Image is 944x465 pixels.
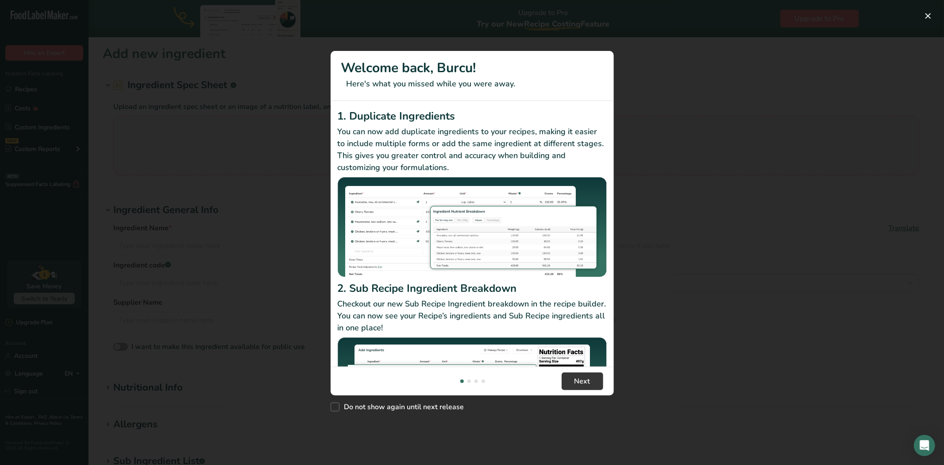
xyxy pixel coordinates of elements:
span: Next [574,376,590,387]
img: Duplicate Ingredients [338,177,607,278]
p: Checkout our new Sub Recipe Ingredient breakdown in the recipe builder. You can now see your Reci... [338,298,607,334]
h2: 2. Sub Recipe Ingredient Breakdown [338,280,607,296]
span: Do not show again until next release [339,403,464,411]
h1: Welcome back, Burcu! [341,58,603,78]
h2: 1. Duplicate Ingredients [338,108,607,124]
button: Next [562,372,603,390]
div: Open Intercom Messenger [914,435,935,456]
p: Here's what you missed while you were away. [341,78,603,90]
img: Sub Recipe Ingredient Breakdown [338,337,607,438]
p: You can now add duplicate ingredients to your recipes, making it easier to include multiple forms... [338,126,607,174]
